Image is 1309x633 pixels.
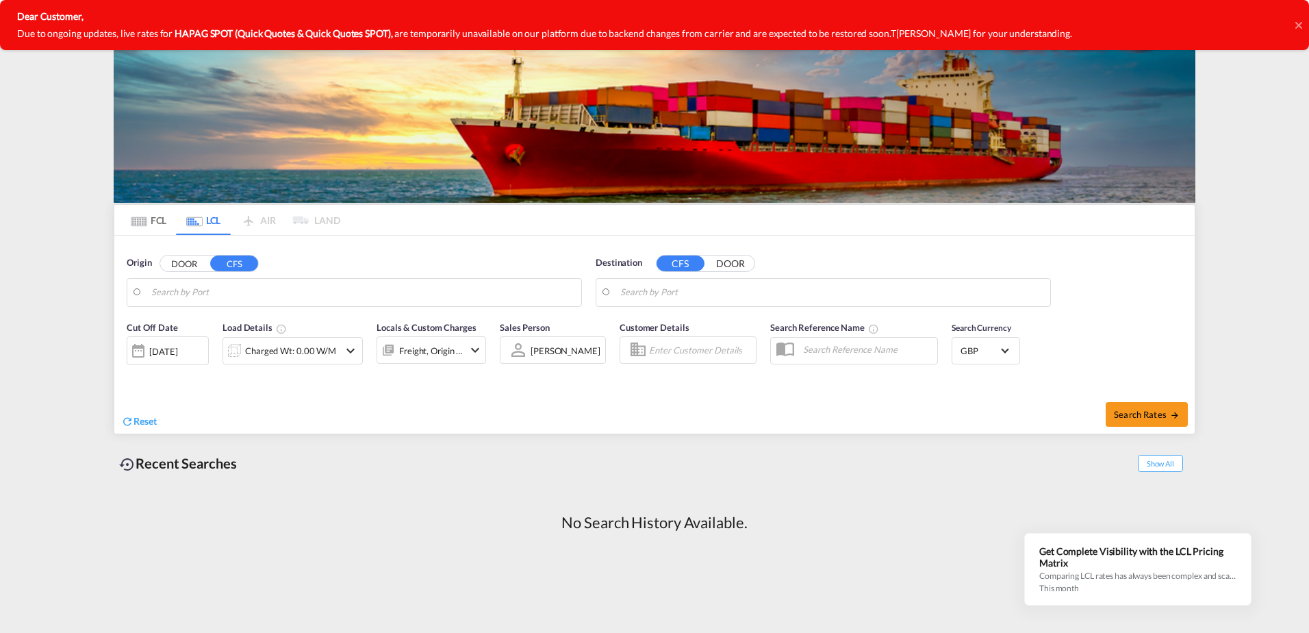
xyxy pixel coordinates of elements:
[531,345,600,356] div: [PERSON_NAME]
[1114,409,1180,420] span: Search Rates
[121,205,176,235] md-tab-item: FCL
[121,205,340,235] md-pagination-wrapper: Use the left and right arrow keys to navigate between tabs
[176,205,231,235] md-tab-item: LCL
[149,345,177,358] div: [DATE]
[127,336,209,365] div: [DATE]
[959,340,1013,360] md-select: Select Currency: £ GBPUnited Kingdom Pound
[377,322,476,333] span: Locals & Custom Charges
[467,342,483,358] md-icon: icon-chevron-down
[399,341,463,360] div: Freight Origin Destination
[160,256,208,271] button: DOOR
[707,256,754,271] button: DOOR
[127,256,151,270] span: Origin
[119,456,136,473] md-icon: icon-backup-restore
[620,322,689,333] span: Customer Details
[276,323,287,334] md-icon: Chargeable Weight
[952,323,1011,333] span: Search Currency
[620,282,1043,303] input: Search by Port
[342,343,359,359] md-icon: icon-chevron-down
[770,322,879,333] span: Search Reference Name
[114,448,242,479] div: Recent Searches
[127,322,178,333] span: Cut Off Date
[377,336,486,364] div: Freight Origin Destinationicon-chevron-down
[596,256,642,270] span: Destination
[114,236,1195,434] div: Origin DOOR CFS Search by Port Destination CFS DOOR Search by Port Cut Off Date [DATE]SelectLoad ...
[210,256,258,271] button: CFS
[223,337,363,364] div: Charged Wt: 0.00 W/Micon-chevron-down
[868,323,879,334] md-icon: Your search will be saved by the below given name
[1106,402,1188,427] button: Search Ratesicon-arrow-right
[657,256,704,271] button: CFS
[121,415,134,427] md-icon: icon-refresh
[529,340,602,360] md-select: Sales Person: Emily Smith
[500,322,550,333] span: Sales Person
[1138,455,1183,472] span: Show All
[649,340,752,360] input: Enter Customer Details
[121,414,157,430] div: icon-refreshReset
[961,345,999,357] span: GBP
[127,364,137,382] md-datepicker: Select
[1170,410,1180,420] md-icon: icon-arrow-right
[245,341,336,360] div: Charged Wt: 0.00 W/M
[561,512,747,534] div: No Search History Available.
[114,44,1195,203] img: LCL+%26+FCL+BACKGROUND.png
[223,322,287,333] span: Load Details
[134,415,157,427] span: Reset
[796,339,937,360] input: Search Reference Name
[151,282,574,303] input: Search by Port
